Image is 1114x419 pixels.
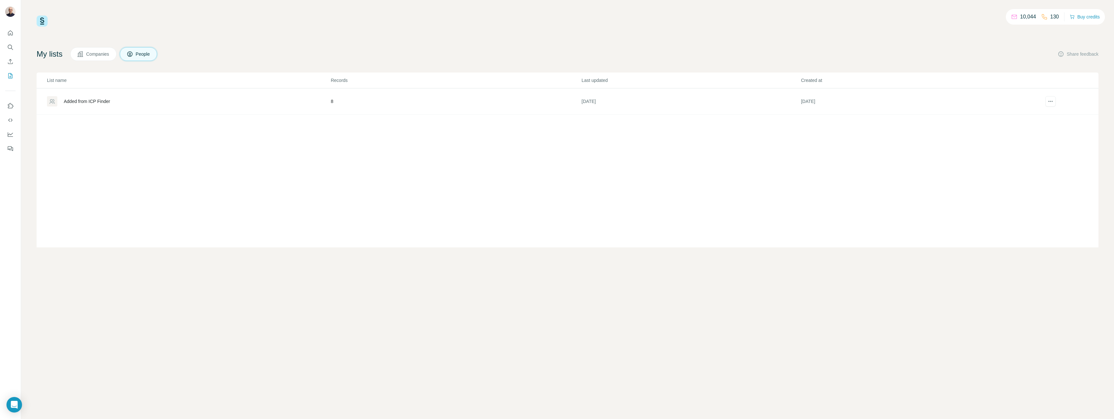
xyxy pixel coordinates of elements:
td: 8 [330,88,581,115]
button: Use Surfe on LinkedIn [5,100,16,112]
img: Surfe Logo [37,16,48,27]
button: Dashboard [5,129,16,140]
button: actions [1045,96,1056,107]
span: People [136,51,151,57]
button: My lists [5,70,16,82]
div: Added from ICP Finder [64,98,110,105]
button: Feedback [5,143,16,154]
div: Open Intercom Messenger [6,397,22,413]
p: Records [331,77,581,84]
h4: My lists [37,49,63,59]
td: [DATE] [581,88,801,115]
td: [DATE] [801,88,1020,115]
button: Search [5,41,16,53]
p: Last updated [582,77,801,84]
p: List name [47,77,330,84]
button: Buy credits [1070,12,1100,21]
button: Use Surfe API [5,114,16,126]
img: Avatar [5,6,16,17]
p: 10,044 [1020,13,1036,21]
button: Quick start [5,27,16,39]
p: 130 [1050,13,1059,21]
button: Enrich CSV [5,56,16,67]
button: Share feedback [1058,51,1098,57]
p: Created at [801,77,1020,84]
span: Companies [86,51,110,57]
